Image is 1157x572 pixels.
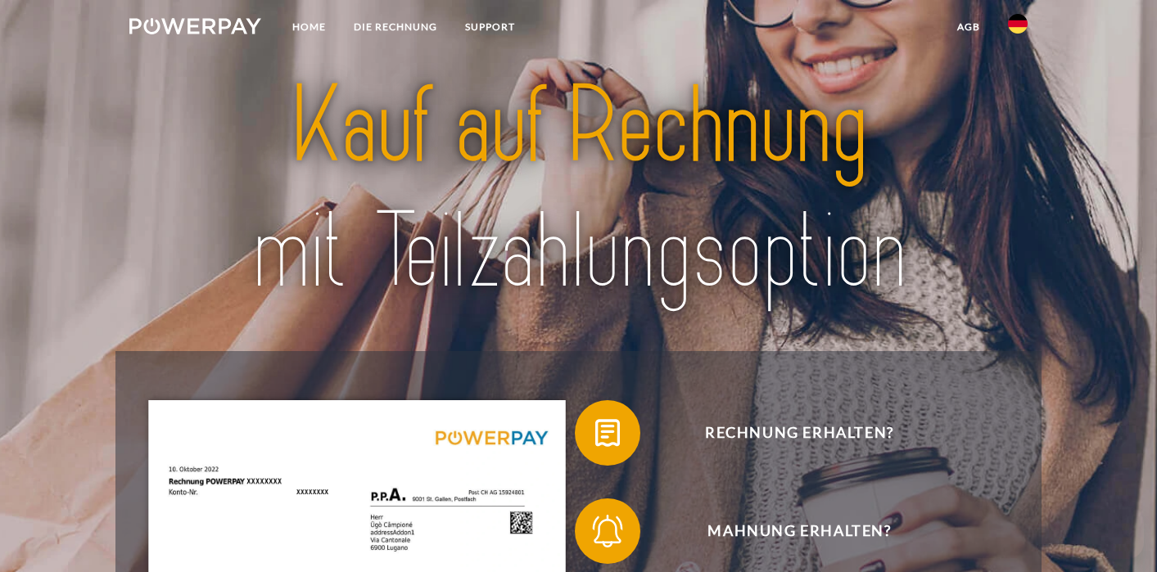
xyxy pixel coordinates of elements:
[174,57,983,321] img: title-powerpay_de.svg
[943,12,994,42] a: agb
[1091,507,1144,559] iframe: Botón para iniciar la ventana de mensajería
[340,12,451,42] a: DIE RECHNUNG
[278,12,340,42] a: Home
[587,412,628,453] img: qb_bill.svg
[599,400,1000,466] span: Rechnung erhalten?
[587,511,628,552] img: qb_bell.svg
[451,12,529,42] a: SUPPORT
[575,400,1001,466] button: Rechnung erhalten?
[599,498,1000,564] span: Mahnung erhalten?
[1008,14,1028,34] img: de
[575,498,1001,564] button: Mahnung erhalten?
[129,18,261,34] img: logo-powerpay-white.svg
